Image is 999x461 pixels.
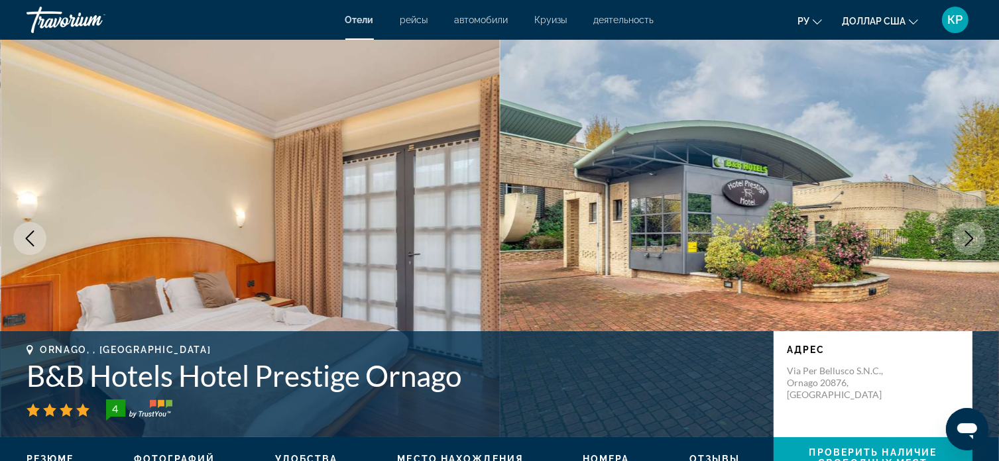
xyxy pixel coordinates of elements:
a: автомобили [455,15,508,25]
button: Next image [953,222,986,255]
h1: B&B Hotels Hotel Prestige Ornago [27,358,760,393]
a: Круизы [535,15,567,25]
a: Отели [345,15,374,25]
a: Травориум [27,3,159,37]
button: Previous image [13,222,46,255]
p: адрес [787,344,959,355]
button: Изменить валюту [842,11,918,30]
font: доллар США [842,16,906,26]
span: Ornago, , [GEOGRAPHIC_DATA] [40,344,211,355]
font: КР [948,13,963,26]
button: Меню пользователя [938,6,972,34]
a: рейсы [400,15,428,25]
font: ру [797,16,809,26]
a: деятельность [594,15,654,25]
iframe: Кнопка запуска окна обмена сообщениями [946,408,988,450]
button: Изменить язык [797,11,822,30]
img: trustyou-badge-hor.svg [106,399,172,421]
p: Via Per Bellusco S.N.C., Ornago 20876, [GEOGRAPHIC_DATA] [787,365,893,401]
div: 4 [102,401,129,417]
